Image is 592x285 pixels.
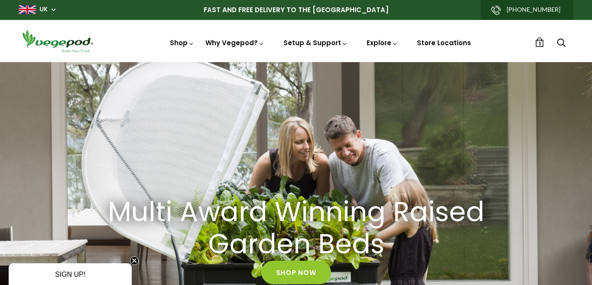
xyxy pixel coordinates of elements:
[19,29,97,53] img: Vegepod
[90,196,502,261] a: Multi Award Winning Raised Garden Beds
[19,5,36,14] img: gb_large.png
[39,5,48,14] a: UK
[535,37,544,47] a: 1
[55,271,85,278] span: SIGN UP!
[130,256,139,265] button: Close teaser
[417,38,471,47] a: Store Locations
[367,38,398,47] a: Explore
[205,38,264,47] a: Why Vegepod?
[101,196,491,261] h2: Multi Award Winning Raised Garden Beds
[261,261,331,284] a: Shop Now
[283,38,348,47] a: Setup & Support
[539,40,541,48] span: 1
[557,39,566,48] a: Search
[9,263,132,285] div: SIGN UP!Close teaser
[170,38,194,47] a: Shop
